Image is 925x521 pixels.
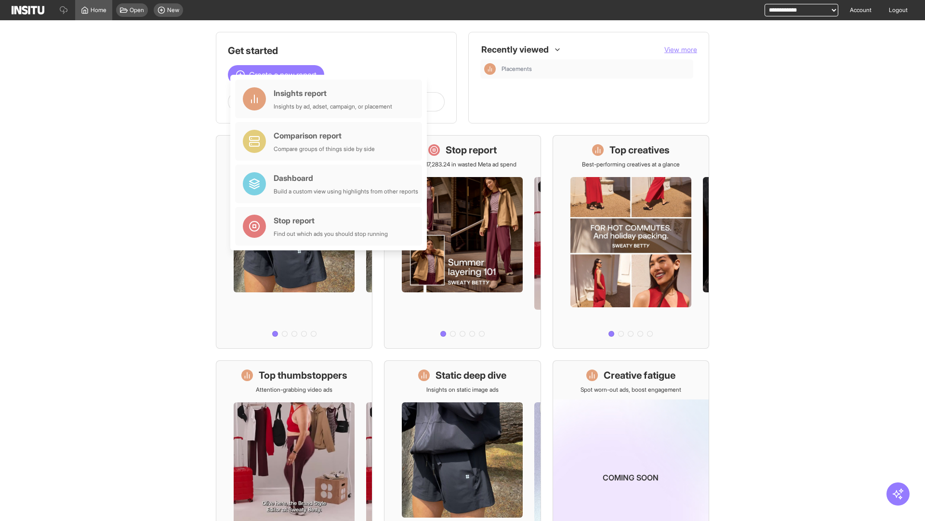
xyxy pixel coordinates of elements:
[502,65,689,73] span: Placements
[436,369,506,382] h1: Static deep dive
[384,135,541,349] a: Stop reportSave £17,283.24 in wasted Meta ad spend
[582,161,680,168] p: Best-performing creatives at a glance
[274,87,392,99] div: Insights report
[216,135,372,349] a: What's live nowSee all active ads instantly
[274,145,375,153] div: Compare groups of things side by side
[228,44,445,57] h1: Get started
[426,386,499,394] p: Insights on static image ads
[91,6,106,14] span: Home
[274,103,392,110] div: Insights by ad, adset, campaign, or placement
[249,69,317,81] span: Create a new report
[12,6,44,14] img: Logo
[609,143,670,157] h1: Top creatives
[274,230,388,238] div: Find out which ads you should stop running
[167,6,179,14] span: New
[259,369,347,382] h1: Top thumbstoppers
[228,65,324,84] button: Create a new report
[409,161,516,168] p: Save £17,283.24 in wasted Meta ad spend
[274,172,418,184] div: Dashboard
[484,63,496,75] div: Insights
[274,215,388,226] div: Stop report
[130,6,144,14] span: Open
[664,45,697,54] span: View more
[446,143,497,157] h1: Stop report
[256,386,332,394] p: Attention-grabbing video ads
[502,65,532,73] span: Placements
[553,135,709,349] a: Top creativesBest-performing creatives at a glance
[274,188,418,195] div: Build a custom view using highlights from other reports
[274,130,375,141] div: Comparison report
[664,45,697,55] button: View more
